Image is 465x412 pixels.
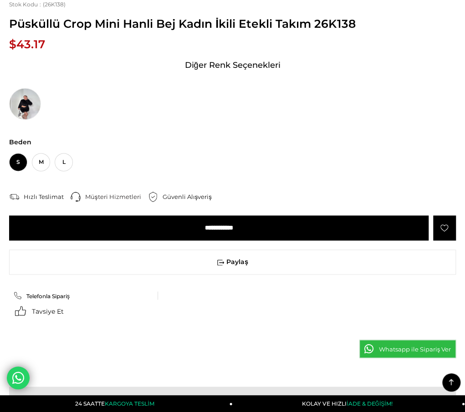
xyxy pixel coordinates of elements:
span: (26K138) [9,1,66,8]
div: Güvenli Alışveriş [163,193,219,201]
a: Favorilere Ekle [433,215,456,240]
span: Telefonla Sipariş [26,292,70,299]
span: Paylaş [10,250,455,274]
span: M [32,153,50,171]
div: Müşteri Hizmetleri [85,193,148,201]
span: L [55,153,73,171]
span: S [9,153,27,171]
span: Beden [9,138,456,146]
span: KARGOYA TESLİM [105,400,154,407]
span: Stok Kodu [9,1,43,8]
img: Püsküllü Crop Mini Hanli Siyah Kadın İkili Etekli Takım 26K138 [9,88,41,120]
span: Püsküllü Crop Mini Hanli Bej Kadın İkili Etekli Takım 26K138 [9,17,456,31]
img: security.png [148,192,158,202]
a: Whatsapp ile Sipariş Ver [359,340,456,358]
a: KOLAY VE HIZLIİADE & DEĞİŞİM! [233,395,465,412]
img: call-center.png [71,192,81,202]
span: Diğer Renk Seçenekleri [184,58,280,72]
span: Tavsiye Et [32,307,64,315]
a: Telefonla Sipariş [14,291,153,300]
div: Hızlı Teslimat [24,193,71,201]
span: $43.17 [9,37,45,51]
span: İADE & DEĞİŞİM! [347,400,392,407]
img: shipping.png [9,192,19,202]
